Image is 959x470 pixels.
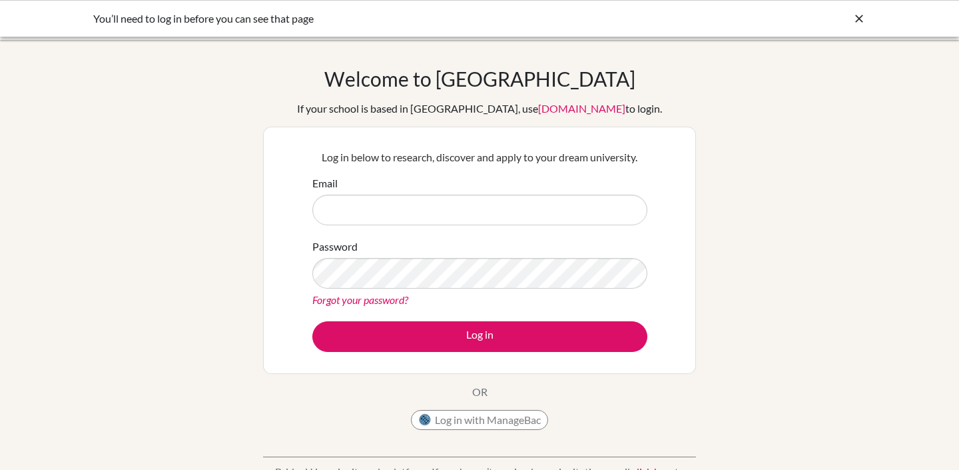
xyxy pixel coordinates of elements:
[312,239,358,255] label: Password
[312,175,338,191] label: Email
[297,101,662,117] div: If your school is based in [GEOGRAPHIC_DATA], use to login.
[324,67,635,91] h1: Welcome to [GEOGRAPHIC_DATA]
[411,410,548,430] button: Log in with ManageBac
[312,321,647,352] button: Log in
[312,293,408,306] a: Forgot your password?
[312,149,647,165] p: Log in below to research, discover and apply to your dream university.
[93,11,666,27] div: You’ll need to log in before you can see that page
[538,102,625,115] a: [DOMAIN_NAME]
[472,384,487,400] p: OR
